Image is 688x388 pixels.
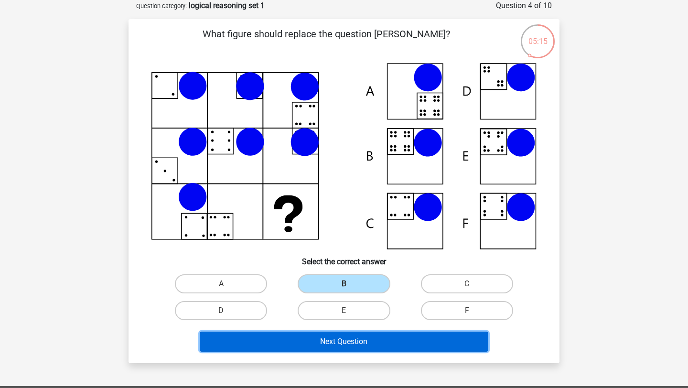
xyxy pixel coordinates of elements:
[144,249,544,266] h6: Select the correct answer
[421,301,513,320] label: F
[175,274,267,293] label: A
[298,274,390,293] label: B
[136,2,187,10] small: Question category:
[175,301,267,320] label: D
[189,1,265,10] strong: logical reasoning set 1
[298,301,390,320] label: E
[144,27,508,55] p: What figure should replace the question [PERSON_NAME]?
[520,23,556,47] div: 05:15
[421,274,513,293] label: C
[200,332,489,352] button: Next Question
